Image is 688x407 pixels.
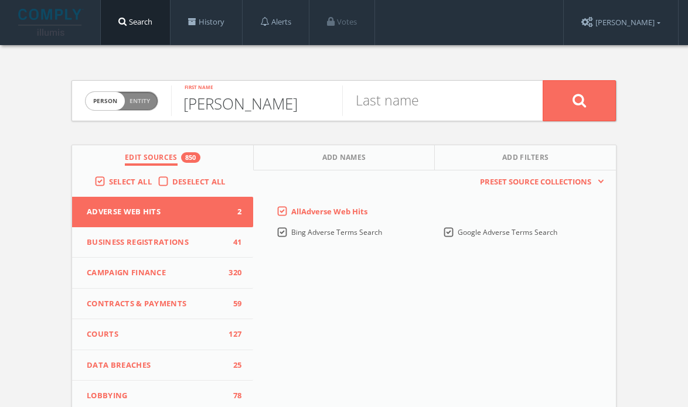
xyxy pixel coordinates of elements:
[72,197,253,227] button: Adverse Web Hits2
[87,329,224,340] span: Courts
[224,237,241,248] span: 41
[87,206,224,218] span: Adverse Web Hits
[458,227,557,237] span: Google Adverse Terms Search
[72,258,253,289] button: Campaign Finance320
[435,145,616,170] button: Add Filters
[72,227,253,258] button: Business Registrations41
[87,298,224,310] span: Contracts & Payments
[224,329,241,340] span: 127
[474,176,597,188] span: Preset Source Collections
[72,145,254,170] button: Edit Sources850
[87,237,224,248] span: Business Registrations
[181,152,200,163] div: 850
[172,176,226,187] span: Deselect All
[72,319,253,350] button: Courts127
[109,176,152,187] span: Select All
[254,145,435,170] button: Add Names
[224,206,241,218] span: 2
[87,267,224,279] span: Campaign Finance
[72,289,253,320] button: Contracts & Payments59
[224,267,241,279] span: 320
[291,227,382,237] span: Bing Adverse Terms Search
[86,92,125,110] span: person
[322,152,366,166] span: Add Names
[87,360,224,371] span: Data Breaches
[72,350,253,381] button: Data Breaches25
[224,390,241,402] span: 78
[18,9,84,36] img: illumis
[224,298,241,310] span: 59
[224,360,241,371] span: 25
[87,390,224,402] span: Lobbying
[291,206,367,217] span: All Adverse Web Hits
[474,176,604,188] button: Preset Source Collections
[125,152,178,166] span: Edit Sources
[502,152,549,166] span: Add Filters
[130,97,150,105] span: Entity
